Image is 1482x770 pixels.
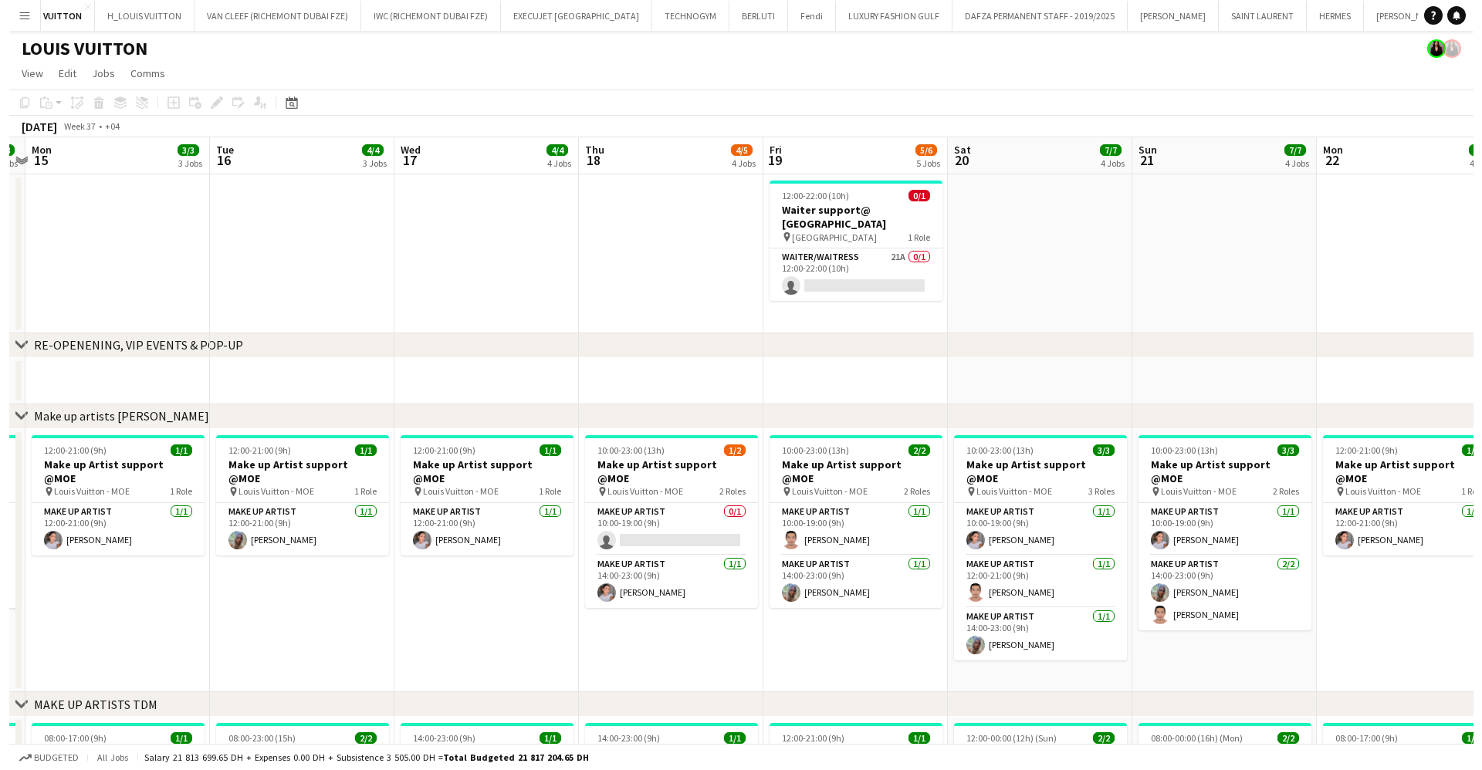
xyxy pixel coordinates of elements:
[538,157,562,169] div: 4 Jobs
[168,144,190,156] span: 3/3
[389,151,411,169] span: 17
[530,444,552,456] span: 1/1
[760,503,933,556] app-card-role: Make up artist1/110:00-19:00 (9h)[PERSON_NAME]
[1276,157,1300,169] div: 4 Jobs
[12,37,138,60] h1: LOUIS VUITTON
[85,751,122,763] span: All jobs
[530,732,552,744] span: 1/1
[760,181,933,301] div: 12:00-22:00 (10h)0/1Waiter support@ [GEOGRAPHIC_DATA] [GEOGRAPHIC_DATA]1 RoleWaiter/Waitress21A0/...
[1084,444,1105,456] span: 3/3
[760,556,933,608] app-card-role: Make up artist1/114:00-23:00 (9h)[PERSON_NAME]
[35,444,97,456] span: 12:00-21:00 (9h)
[492,1,643,31] button: EXECUJET [GEOGRAPHIC_DATA]
[404,444,466,456] span: 12:00-21:00 (9h)
[1210,1,1298,31] button: SAINT LAURENT
[758,151,773,169] span: 19
[86,1,185,31] button: H_LOUIS VUITTON
[773,444,840,456] span: 10:00-23:00 (13h)
[434,751,580,763] span: Total Budgeted 21 817 204.65 DH
[967,485,1043,497] span: Louis Vuitton - MOE
[783,231,868,243] span: [GEOGRAPHIC_DATA]
[1091,144,1112,156] span: 7/7
[12,119,48,134] div: [DATE]
[96,120,110,132] div: +04
[22,143,42,157] span: Mon
[115,63,162,83] a: Comms
[161,444,183,456] span: 1/1
[899,190,921,201] span: 0/1
[1314,143,1334,157] span: Mon
[715,444,736,456] span: 1/2
[1268,732,1290,744] span: 2/2
[895,485,921,497] span: 2 Roles
[1084,732,1105,744] span: 2/2
[1453,444,1474,456] span: 1/1
[20,151,42,169] span: 15
[22,503,195,556] app-card-role: Make up artist1/112:00-21:00 (9h)[PERSON_NAME]
[121,66,156,80] span: Comms
[530,485,552,497] span: 1 Role
[346,732,367,744] span: 2/2
[598,485,674,497] span: Louis Vuitton - MOE
[827,1,943,31] button: LUXURY FASHION GULF
[353,144,374,156] span: 4/4
[574,151,595,169] span: 18
[773,190,840,201] span: 12:00-22:00 (10h)
[576,458,749,485] h3: Make up Artist support @MOE
[1311,151,1334,169] span: 22
[22,435,195,556] app-job-card: 12:00-21:00 (9h)1/1Make up Artist support @MOE Louis Vuitton - MOE1 RoleMake up artist1/112:00-21...
[945,503,1118,556] app-card-role: Make up artist1/110:00-19:00 (9h)[PERSON_NAME]
[1264,485,1290,497] span: 2 Roles
[76,63,112,83] a: Jobs
[722,157,746,169] div: 4 Jobs
[1129,143,1148,157] span: Sun
[720,1,779,31] button: BERLUTI
[537,144,559,156] span: 4/4
[1453,732,1474,744] span: 1/1
[207,143,225,157] span: Tue
[576,435,749,608] app-job-card: 10:00-23:00 (13h)1/2Make up Artist support @MOE Louis Vuitton - MOE2 RolesMake up artist0/110:00-...
[1127,151,1148,169] span: 21
[1452,485,1474,497] span: 1 Role
[1326,444,1389,456] span: 12:00-21:00 (9h)
[43,63,73,83] a: Edit
[391,143,411,157] span: Wed
[1336,485,1412,497] span: Louis Vuitton - MOE
[161,732,183,744] span: 1/1
[1152,485,1227,497] span: Louis Vuitton - MOE
[1418,39,1436,58] app-user-avatar: Maria Fernandes
[169,157,193,169] div: 3 Jobs
[907,157,931,169] div: 5 Jobs
[760,143,773,157] span: Fri
[576,556,749,608] app-card-role: Make up artist1/114:00-23:00 (9h)[PERSON_NAME]
[1460,144,1481,156] span: 4/4
[760,203,933,231] h3: Waiter support@ [GEOGRAPHIC_DATA]
[760,435,933,608] app-job-card: 10:00-23:00 (13h)2/2Make up Artist support @MOE Louis Vuitton - MOE2 RolesMake up artist1/110:00-...
[1142,444,1209,456] span: 10:00-23:00 (13h)
[773,732,835,744] span: 12:00-21:00 (9h)
[588,732,651,744] span: 14:00-23:00 (9h)
[957,444,1024,456] span: 10:00-23:00 (13h)
[945,143,962,157] span: Sat
[1275,144,1297,156] span: 7/7
[207,435,380,556] div: 12:00-21:00 (9h)1/1Make up Artist support @MOE Louis Vuitton - MOE1 RoleMake up artist1/112:00-21...
[8,749,72,766] button: Budgeted
[219,732,286,744] span: 08:00-23:00 (15h)
[49,66,67,80] span: Edit
[161,485,183,497] span: 1 Role
[715,732,736,744] span: 1/1
[219,444,282,456] span: 12:00-21:00 (9h)
[942,151,962,169] span: 20
[1129,435,1302,630] app-job-card: 10:00-23:00 (13h)3/3Make up Artist support @MOE Louis Vuitton - MOE2 RolesMake up artist1/110:00-...
[760,458,933,485] h3: Make up Artist support @MOE
[588,444,655,456] span: 10:00-23:00 (13h)
[25,337,234,353] div: RE-OPENENING, VIP EVENTS & POP-UP
[1142,732,1233,744] span: 08:00-00:00 (16h) (Mon)
[957,732,1047,744] span: 12:00-00:00 (12h) (Sun)
[12,66,34,80] span: View
[1298,1,1355,31] button: HERMES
